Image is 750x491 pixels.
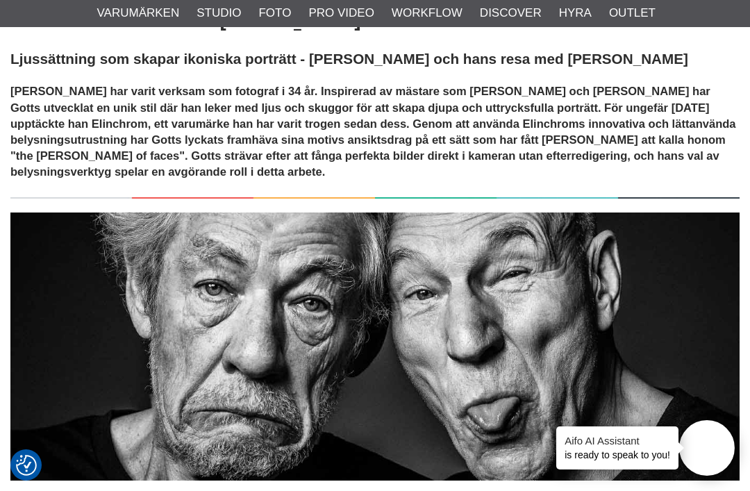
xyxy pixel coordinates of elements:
a: Studio [197,4,241,22]
a: Workflow [392,4,462,22]
a: Pro Video [308,4,374,22]
h2: Ljussättning som skapar ikoniska porträtt - [PERSON_NAME] och hans resa med [PERSON_NAME] [10,49,740,69]
img: Ian McEllen and Patrick Stewart - Photo Andy Gotts [10,213,740,480]
h4: [PERSON_NAME] har varit verksam som fotograf i 34 år. Inspirerad av mästare som [PERSON_NAME] och... [10,83,740,180]
img: Revisit consent button [16,455,37,476]
div: is ready to speak to you! [556,426,678,469]
a: Foto [258,4,291,22]
a: Varumärken [97,4,180,22]
h4: Aifo AI Assistant [565,433,670,448]
a: Outlet [609,4,656,22]
button: Samtyckesinställningar [16,453,37,478]
a: Discover [480,4,542,22]
a: Hyra [559,4,592,22]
